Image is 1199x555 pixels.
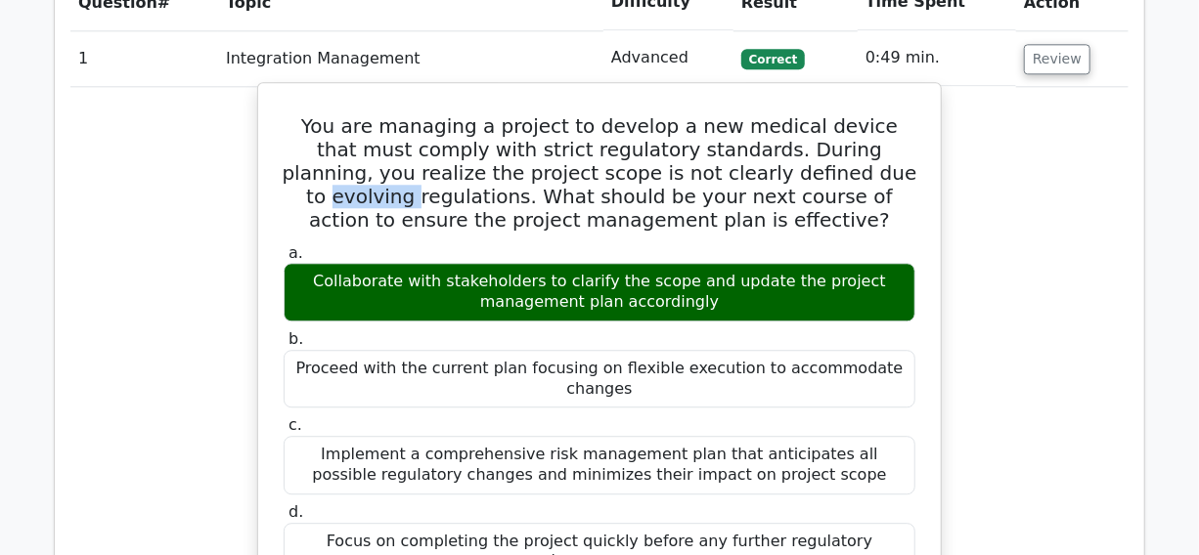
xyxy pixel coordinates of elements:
button: Review [1024,44,1090,74]
h5: You are managing a project to develop a new medical device that must comply with strict regulator... [282,114,917,232]
td: Integration Management [218,30,603,86]
td: 0:49 min. [858,30,1016,86]
span: b. [289,329,303,348]
div: Proceed with the current plan focusing on flexible execution to accommodate changes [284,350,915,408]
div: Collaborate with stakeholders to clarify the scope and update the project management plan accordi... [284,263,915,321]
span: Correct [741,49,805,68]
span: a. [289,243,303,262]
div: Implement a comprehensive risk management plan that anticipates all possible regulatory changes a... [284,436,915,494]
span: c. [289,415,302,434]
span: d. [289,502,303,521]
td: Advanced [603,30,733,86]
td: 1 [70,30,218,86]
